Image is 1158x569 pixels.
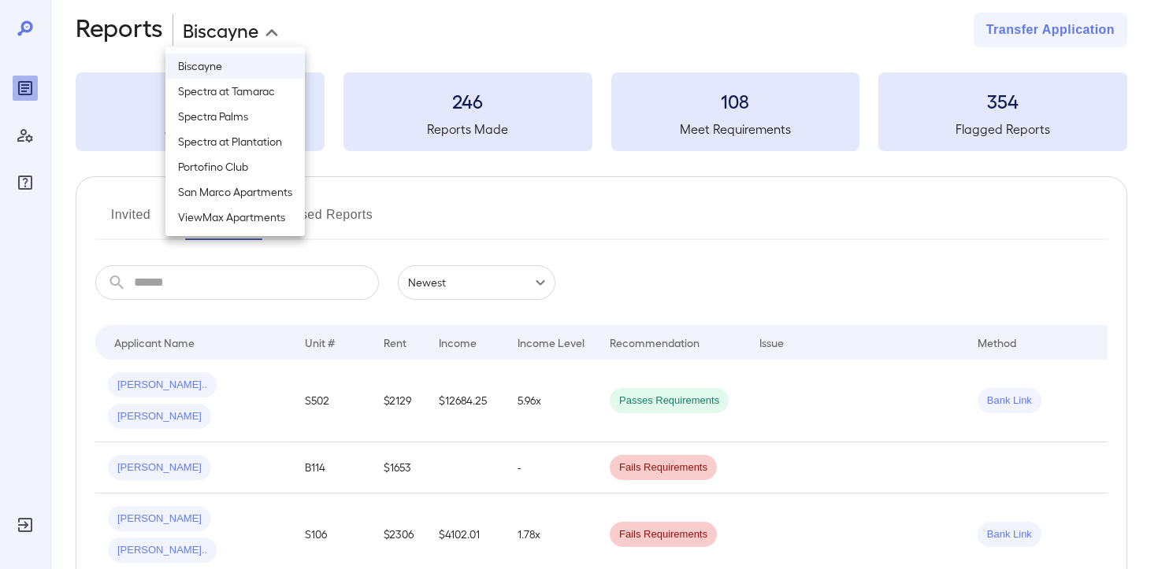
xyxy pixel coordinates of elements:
[165,129,305,154] li: Spectra at Plantation
[165,205,305,230] li: ViewMax Apartments
[165,154,305,179] li: Portofino Club
[165,79,305,104] li: Spectra at Tamarac
[165,104,305,129] li: Spectra Palms
[165,54,305,79] li: Biscayne
[165,179,305,205] li: San Marco Apartments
